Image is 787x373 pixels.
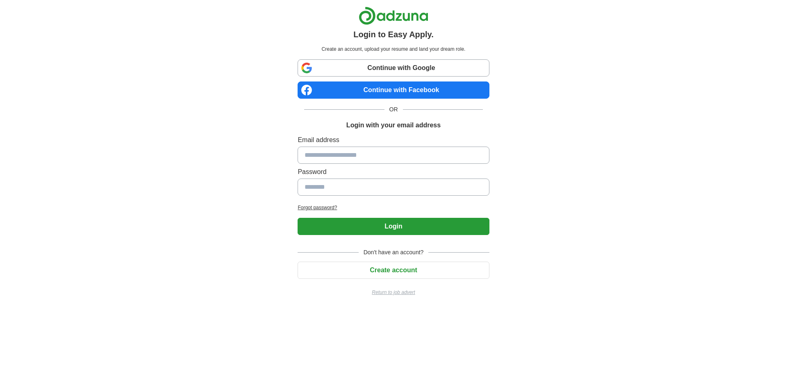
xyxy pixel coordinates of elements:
[359,248,429,257] span: Don't have an account?
[298,267,489,274] a: Create account
[298,135,489,145] label: Email address
[298,204,489,211] a: Forgot password?
[298,167,489,177] label: Password
[298,81,489,99] a: Continue with Facebook
[346,120,441,130] h1: Login with your email address
[384,105,403,114] span: OR
[299,45,487,53] p: Create an account, upload your resume and land your dream role.
[298,218,489,235] button: Login
[298,59,489,77] a: Continue with Google
[359,7,428,25] img: Adzuna logo
[298,289,489,296] a: Return to job advert
[353,28,434,41] h1: Login to Easy Apply.
[298,262,489,279] button: Create account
